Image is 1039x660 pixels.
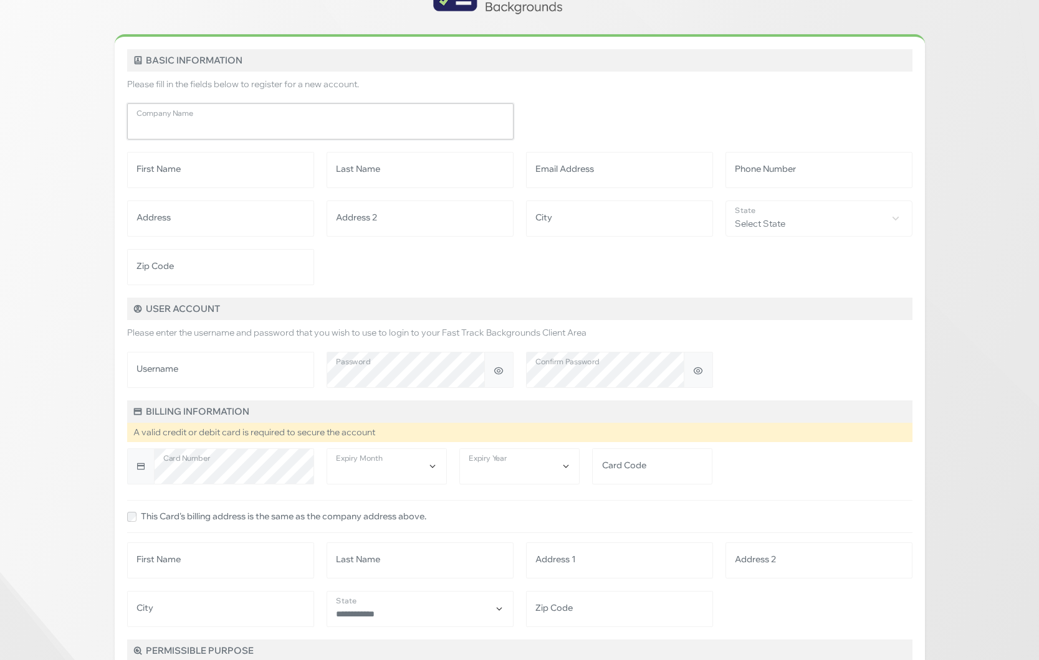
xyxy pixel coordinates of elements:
p: Please fill in the fields below to register for a new account. [127,78,912,91]
select: State [327,591,514,627]
h5: Billing Information [127,400,912,423]
span: Select State [726,201,912,235]
p: Please enter the username and password that you wish to use to login to your Fast Track Backgroun... [127,326,912,339]
span: Select State [725,200,912,237]
label: This Card's billing address is the same as the company address above. [141,510,426,523]
h5: User Account [127,298,912,320]
h5: Basic Information [127,49,912,72]
div: A valid credit or debit card is required to secure the account [127,423,912,442]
